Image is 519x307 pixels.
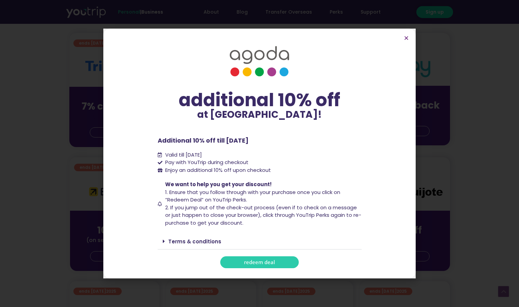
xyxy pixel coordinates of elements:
span: 2. If you jump out of the check-out process (even if to check on a message or just happen to clos... [165,204,361,226]
span: Pay with YouTrip during checkout [163,159,248,166]
p: Additional 10% off till [DATE] [158,136,362,145]
span: 1. Ensure that you follow through with your purchase once you click on “Redeem Deal” on YouTrip P... [165,189,340,204]
div: additional 10% off [158,90,362,110]
a: redeem deal [220,256,299,268]
span: Enjoy an additional 10% off upon checkout [165,166,271,174]
span: redeem deal [244,260,275,265]
a: Close [404,35,409,41]
a: Terms & conditions [168,238,221,245]
span: We want to help you get your discount! [165,181,272,188]
p: at [GEOGRAPHIC_DATA]! [158,110,362,119]
div: Terms & conditions [158,233,362,249]
span: Valid till [DATE] [163,151,202,159]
